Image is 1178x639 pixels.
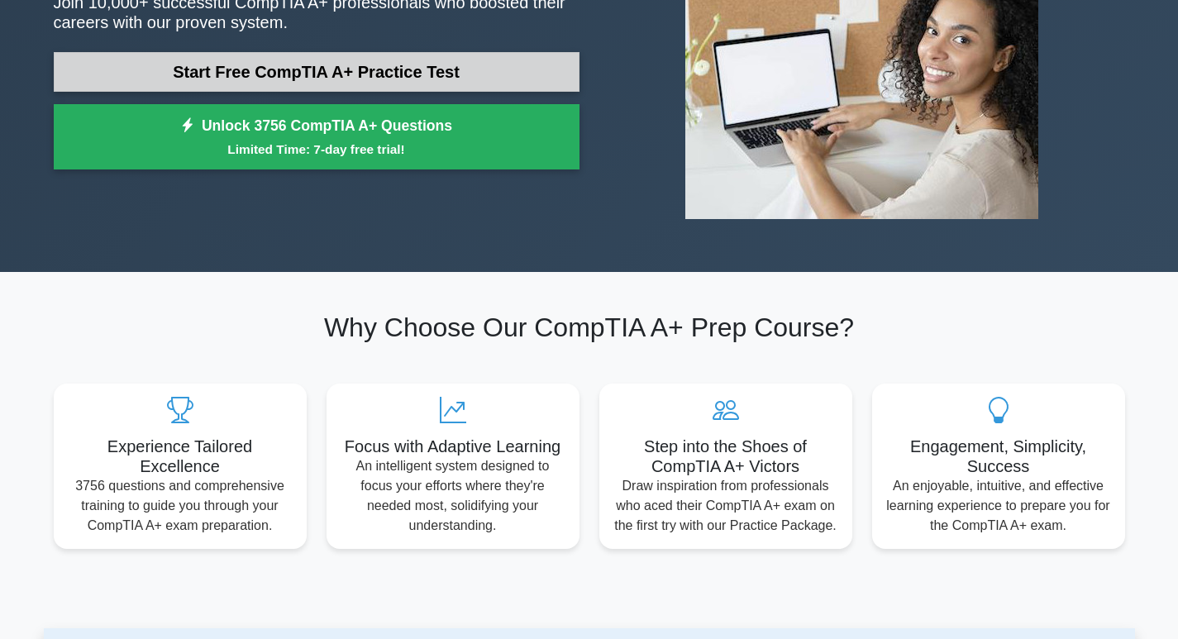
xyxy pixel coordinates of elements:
h5: Focus with Adaptive Learning [340,436,566,456]
small: Limited Time: 7-day free trial! [74,140,559,159]
h5: Experience Tailored Excellence [67,436,293,476]
a: Start Free CompTIA A+ Practice Test [54,52,579,92]
p: 3756 questions and comprehensive training to guide you through your CompTIA A+ exam preparation. [67,476,293,536]
h5: Engagement, Simplicity, Success [885,436,1112,476]
h5: Step into the Shoes of CompTIA A+ Victors [613,436,839,476]
a: Unlock 3756 CompTIA A+ QuestionsLimited Time: 7-day free trial! [54,104,579,170]
h2: Why Choose Our CompTIA A+ Prep Course? [54,312,1125,343]
p: An enjoyable, intuitive, and effective learning experience to prepare you for the CompTIA A+ exam. [885,476,1112,536]
p: An intelligent system designed to focus your efforts where they're needed most, solidifying your ... [340,456,566,536]
p: Draw inspiration from professionals who aced their CompTIA A+ exam on the first try with our Prac... [613,476,839,536]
